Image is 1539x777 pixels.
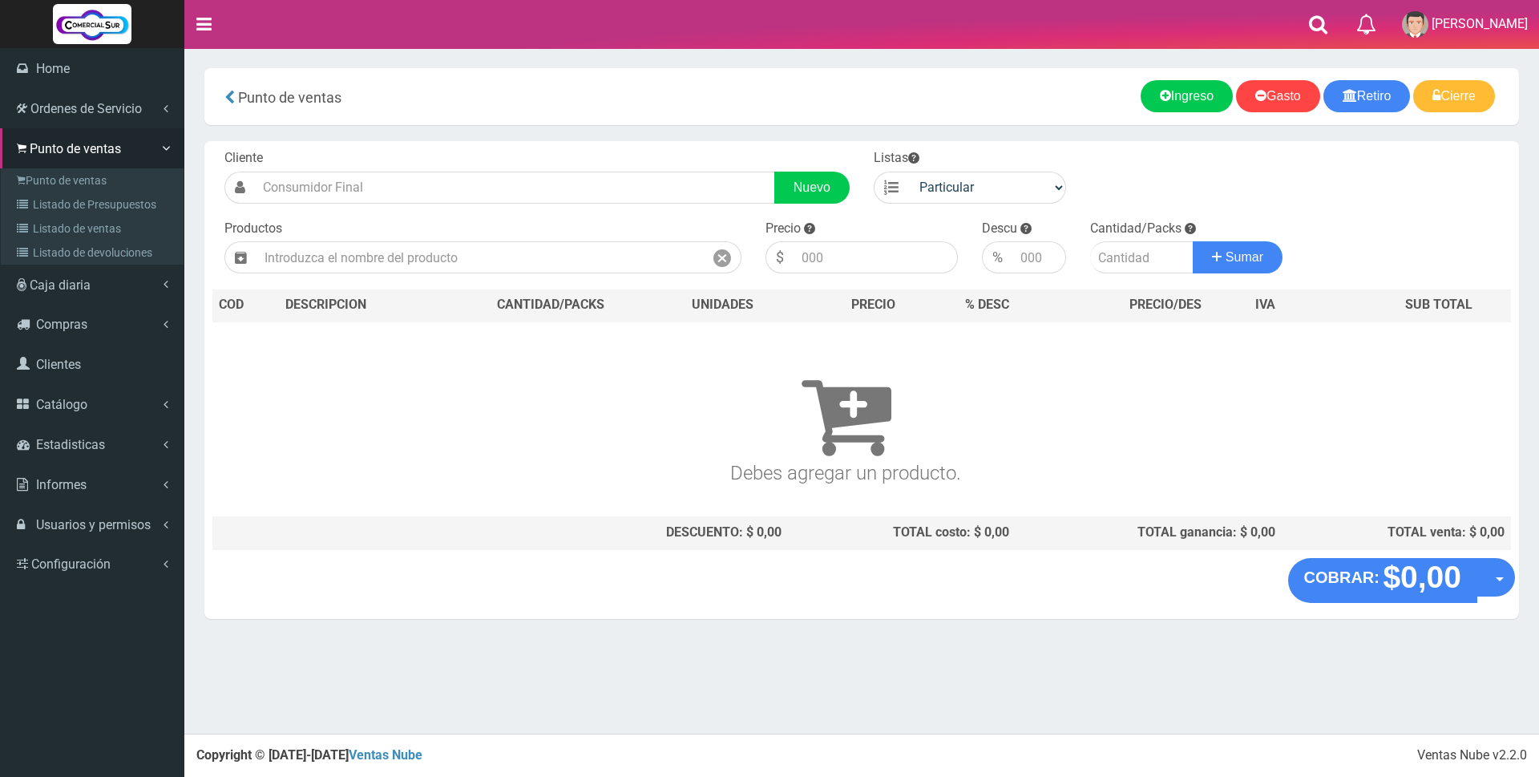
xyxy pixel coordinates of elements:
[1432,16,1528,31] span: [PERSON_NAME]
[219,345,1472,484] h3: Debes agregar un producto.
[30,141,121,156] span: Punto de ventas
[1022,524,1275,542] div: TOTAL ganancia: $ 0,00
[982,241,1012,273] div: %
[5,168,184,192] a: Punto de ventas
[1012,241,1066,273] input: 000
[36,437,105,452] span: Estadisticas
[982,220,1017,238] label: Descu
[5,192,184,217] a: Listado de Presupuestos
[36,517,151,532] span: Usuarios y permisos
[1304,569,1379,586] strong: COBRAR:
[1236,80,1320,112] a: Gasto
[1193,241,1282,273] button: Sumar
[1413,80,1495,112] a: Cierre
[5,241,184,265] a: Listado de devoluciones
[196,747,422,763] strong: Copyright © [DATE]-[DATE]
[36,357,81,372] span: Clientes
[31,556,111,572] span: Configuración
[224,149,263,168] label: Cliente
[1402,11,1428,38] img: User Image
[256,241,704,273] input: Introduzca el nombre del producto
[1090,220,1182,238] label: Cantidad/Packs
[794,524,1009,542] div: TOTAL costo: $ 0,00
[279,289,444,322] th: DES
[1129,297,1202,312] span: PRECIO/DES
[349,747,422,763] a: Ventas Nube
[36,477,87,492] span: Informes
[1323,80,1411,112] a: Retiro
[212,289,279,322] th: COD
[1255,297,1275,312] span: IVA
[30,101,142,116] span: Ordenes de Servicio
[238,89,341,106] span: Punto de ventas
[874,149,919,168] label: Listas
[851,296,895,314] span: PRECIO
[1141,80,1233,112] a: Ingreso
[656,289,788,322] th: UNIDADES
[1090,241,1194,273] input: Cantidad
[765,241,794,273] div: $
[30,277,91,293] span: Caja diaria
[444,289,656,322] th: CANTIDAD/PACKS
[5,217,184,241] a: Listado de ventas
[36,317,87,332] span: Compras
[794,241,958,273] input: 000
[965,297,1009,312] span: % DESC
[450,524,782,542] div: DESCUENTO: $ 0,00
[224,220,282,238] label: Productos
[1417,747,1527,765] div: Ventas Nube v2.2.0
[1226,250,1263,264] span: Sumar
[36,61,70,76] span: Home
[53,4,131,44] img: Logo grande
[765,220,801,238] label: Precio
[1288,558,1478,603] button: COBRAR: $0,00
[1288,524,1505,542] div: TOTAL venta: $ 0,00
[1405,296,1472,314] span: SUB TOTAL
[774,172,850,204] a: Nuevo
[255,172,775,204] input: Consumidor Final
[309,297,366,312] span: CRIPCION
[36,397,87,412] span: Catálogo
[1383,560,1461,594] strong: $0,00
